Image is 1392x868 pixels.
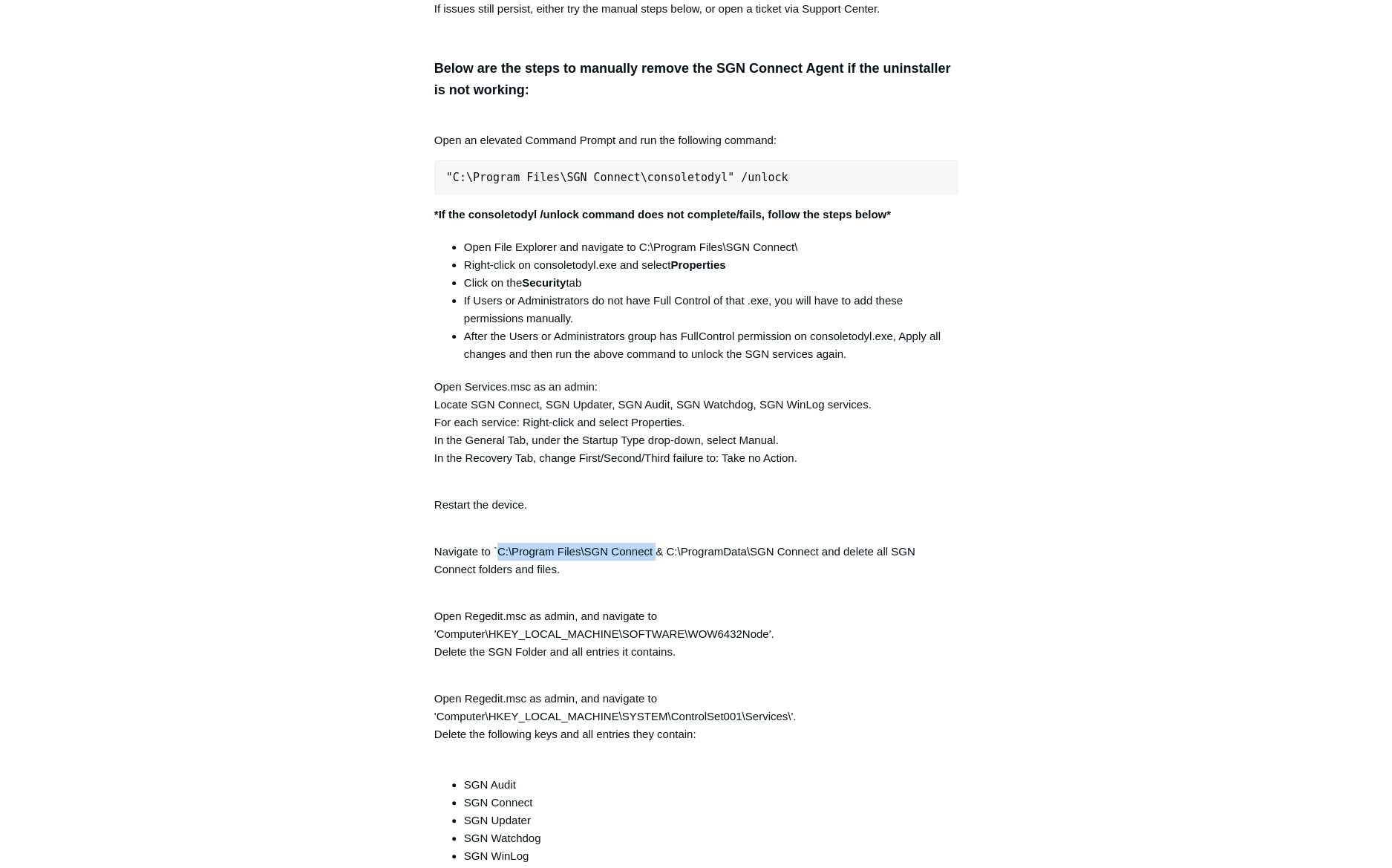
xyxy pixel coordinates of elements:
[434,160,958,195] pre: "C:\Program Files\SGN Connect\consoletodyl" /unlock
[434,114,958,149] p: Open an elevated Command Prompt and run the following command:
[434,58,958,101] h3: Below are the steps to manually remove the SGN Connect Agent if the uninstaller is not working:
[464,327,958,363] li: After the Users or Administrators group has FullControl permission on consoletodyl.exe, Apply all...
[434,478,958,514] p: Restart the device.
[464,776,958,794] li: SGN Audit
[434,672,958,761] p: Open Regedit.msc as admin, and navigate to 'Computer\HKEY_LOCAL_MACHINE\SYSTEM\ControlSet001\Serv...
[464,794,958,812] li: SGN Connect
[434,378,958,467] p: Open Services.msc as an admin: Locate SGN Connect, SGN Updater, SGN Audit, SGN Watchdog, SGN WinL...
[464,829,958,847] li: SGN Watchdog
[434,590,958,661] p: Open Regedit.msc as admin, and navigate to 'Computer\HKEY_LOCAL_MACHINE\SOFTWARE\WOW6432Node'. De...
[464,238,958,256] li: Open File Explorer and navigate to C:\Program Files\SGN Connect\
[522,276,566,289] strong: Security
[464,274,958,292] li: Click on the tab
[434,525,958,578] p: Navigate to `C:\Program Files\SGN Connect & C:\ProgramData\SGN Connect and delete all SGN Connect...
[464,847,958,865] li: SGN WinLog
[434,208,891,221] strong: *If the consoletodyl /unlock command does not complete/fails, follow the steps below*
[464,292,958,327] li: If Users or Administrators do not have Full Control of that .exe, you will have to add these perm...
[464,256,958,274] li: Right-click on consoletodyl.exe and select
[464,812,958,829] li: SGN Updater
[670,258,725,271] strong: Properties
